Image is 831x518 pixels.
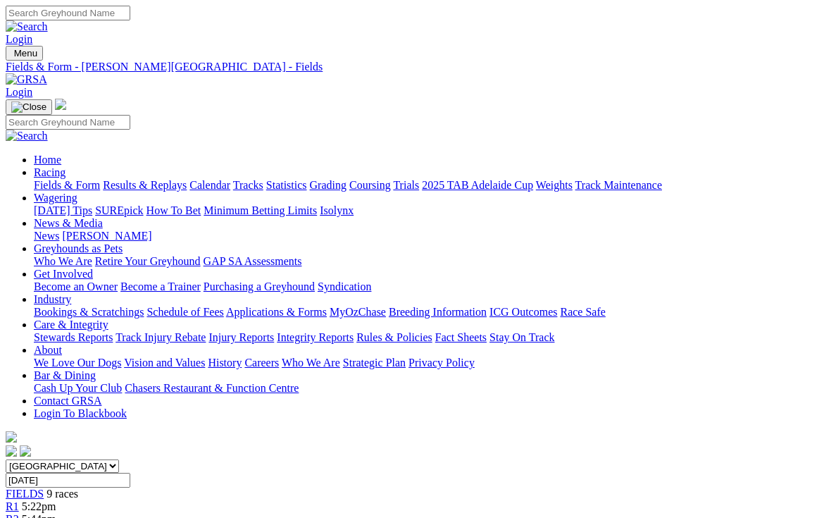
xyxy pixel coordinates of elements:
[34,306,144,318] a: Bookings & Scratchings
[146,204,201,216] a: How To Bet
[115,331,206,343] a: Track Injury Rebate
[6,488,44,500] a: FIELDS
[6,115,130,130] input: Search
[343,357,406,369] a: Strategic Plan
[34,179,100,191] a: Fields & Form
[34,166,65,178] a: Racing
[233,179,263,191] a: Tracks
[120,280,201,292] a: Become a Trainer
[34,230,825,242] div: News & Media
[330,306,386,318] a: MyOzChase
[34,357,121,369] a: We Love Our Dogs
[204,204,317,216] a: Minimum Betting Limits
[6,431,17,443] img: logo-grsa-white.png
[349,179,391,191] a: Coursing
[489,331,554,343] a: Stay On Track
[103,179,187,191] a: Results & Replays
[34,369,96,381] a: Bar & Dining
[6,61,825,73] a: Fields & Form - [PERSON_NAME][GEOGRAPHIC_DATA] - Fields
[34,382,122,394] a: Cash Up Your Club
[95,255,201,267] a: Retire Your Greyhound
[34,280,825,293] div: Get Involved
[34,255,92,267] a: Who We Are
[146,306,223,318] a: Schedule of Fees
[6,33,32,45] a: Login
[320,204,354,216] a: Isolynx
[310,179,346,191] a: Grading
[34,331,113,343] a: Stewards Reports
[6,6,130,20] input: Search
[422,179,533,191] a: 2025 TAB Adelaide Cup
[34,293,71,305] a: Industry
[6,500,19,512] a: R1
[435,331,487,343] a: Fact Sheets
[34,230,59,242] a: News
[6,99,52,115] button: Toggle navigation
[34,204,825,217] div: Wagering
[266,179,307,191] a: Statistics
[408,357,475,369] a: Privacy Policy
[6,86,32,98] a: Login
[189,179,230,191] a: Calendar
[34,395,101,407] a: Contact GRSA
[34,268,93,280] a: Get Involved
[389,306,487,318] a: Breeding Information
[34,154,61,166] a: Home
[34,407,127,419] a: Login To Blackbook
[6,473,130,488] input: Select date
[318,280,371,292] a: Syndication
[244,357,279,369] a: Careers
[536,179,573,191] a: Weights
[393,179,419,191] a: Trials
[6,73,47,86] img: GRSA
[6,20,48,33] img: Search
[34,217,103,229] a: News & Media
[6,130,48,142] img: Search
[282,357,340,369] a: Who We Are
[226,306,327,318] a: Applications & Forms
[204,255,302,267] a: GAP SA Assessments
[6,445,17,457] img: facebook.svg
[34,382,825,395] div: Bar & Dining
[204,280,315,292] a: Purchasing a Greyhound
[34,306,825,319] div: Industry
[124,357,205,369] a: Vision and Values
[125,382,299,394] a: Chasers Restaurant & Function Centre
[20,445,31,457] img: twitter.svg
[34,280,118,292] a: Become an Owner
[46,488,78,500] span: 9 races
[34,319,108,331] a: Care & Integrity
[356,331,432,343] a: Rules & Policies
[489,306,557,318] a: ICG Outcomes
[11,101,46,113] img: Close
[55,99,66,110] img: logo-grsa-white.png
[34,242,123,254] a: Greyhounds as Pets
[208,357,242,369] a: History
[22,500,56,512] span: 5:22pm
[34,204,92,216] a: [DATE] Tips
[575,179,662,191] a: Track Maintenance
[34,192,77,204] a: Wagering
[34,331,825,344] div: Care & Integrity
[34,179,825,192] div: Racing
[34,357,825,369] div: About
[34,344,62,356] a: About
[277,331,354,343] a: Integrity Reports
[62,230,151,242] a: [PERSON_NAME]
[95,204,143,216] a: SUREpick
[560,306,605,318] a: Race Safe
[34,255,825,268] div: Greyhounds as Pets
[14,48,37,58] span: Menu
[6,46,43,61] button: Toggle navigation
[208,331,274,343] a: Injury Reports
